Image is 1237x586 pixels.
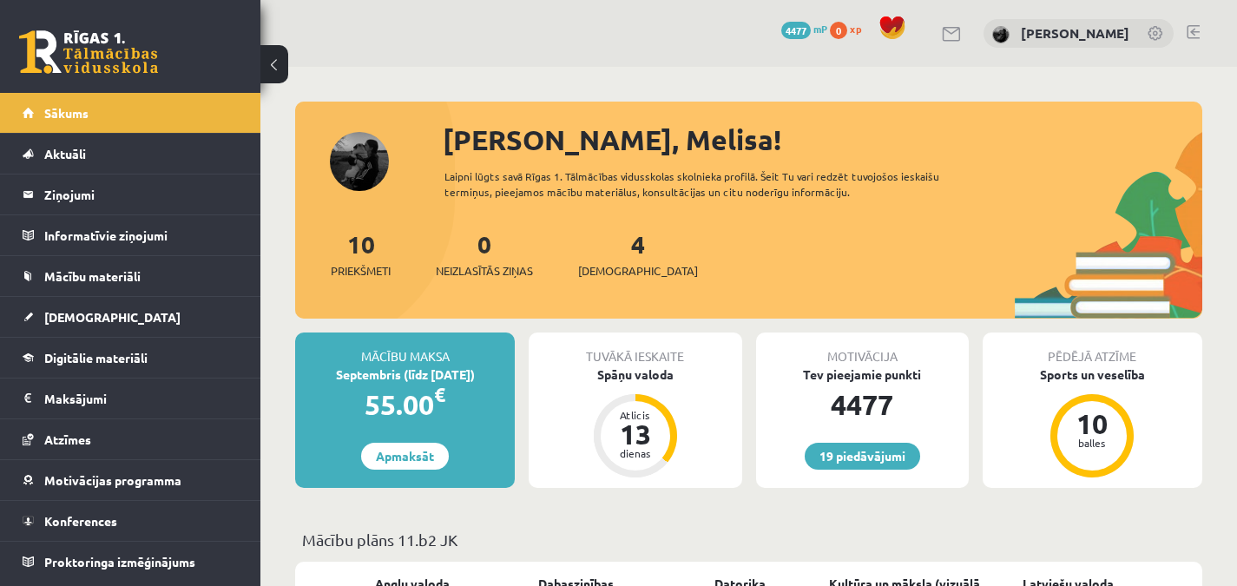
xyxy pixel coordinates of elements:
a: 4[DEMOGRAPHIC_DATA] [578,228,698,280]
div: dienas [609,448,661,458]
span: [DEMOGRAPHIC_DATA] [578,262,698,280]
a: Atzīmes [23,419,239,459]
span: Proktoringa izmēģinājums [44,554,195,570]
a: 4477 mP [781,22,827,36]
legend: Maksājumi [44,379,239,418]
div: Sports un veselība [983,365,1202,384]
a: Informatīvie ziņojumi [23,215,239,255]
p: Mācību plāns 11.b2 JK [302,528,1195,551]
a: Digitālie materiāli [23,338,239,378]
span: Sākums [44,105,89,121]
span: [DEMOGRAPHIC_DATA] [44,309,181,325]
span: Motivācijas programma [44,472,181,488]
span: € [434,382,445,407]
div: Septembris (līdz [DATE]) [295,365,515,384]
div: Laipni lūgts savā Rīgas 1. Tālmācības vidusskolas skolnieka profilā. Šeit Tu vari redzēt tuvojošo... [444,168,989,200]
legend: Informatīvie ziņojumi [44,215,239,255]
span: Aktuāli [44,146,86,161]
a: [PERSON_NAME] [1021,24,1129,42]
div: Mācību maksa [295,333,515,365]
div: Tev pieejamie punkti [756,365,969,384]
a: 10Priekšmeti [331,228,391,280]
div: balles [1066,438,1118,448]
span: 0 [830,22,847,39]
span: mP [813,22,827,36]
span: xp [850,22,861,36]
div: Tuvākā ieskaite [529,333,741,365]
a: 19 piedāvājumi [805,443,920,470]
a: Motivācijas programma [23,460,239,500]
a: 0 xp [830,22,870,36]
a: Ziņojumi [23,174,239,214]
span: Konferences [44,513,117,529]
a: Sākums [23,93,239,133]
legend: Ziņojumi [44,174,239,214]
div: 55.00 [295,384,515,425]
div: Pēdējā atzīme [983,333,1202,365]
a: Maksājumi [23,379,239,418]
span: Atzīmes [44,431,91,447]
span: Priekšmeti [331,262,391,280]
div: Atlicis [609,410,661,420]
a: 0Neizlasītās ziņas [436,228,533,280]
div: 4477 [756,384,969,425]
div: Spāņu valoda [529,365,741,384]
div: 10 [1066,410,1118,438]
span: Mācību materiāli [44,268,141,284]
a: Konferences [23,501,239,541]
a: Sports un veselība 10 balles [983,365,1202,480]
a: [DEMOGRAPHIC_DATA] [23,297,239,337]
div: [PERSON_NAME], Melisa! [443,119,1202,161]
span: Neizlasītās ziņas [436,262,533,280]
a: Aktuāli [23,134,239,174]
a: Rīgas 1. Tālmācības vidusskola [19,30,158,74]
span: Digitālie materiāli [44,350,148,365]
span: 4477 [781,22,811,39]
a: Proktoringa izmēģinājums [23,542,239,582]
a: Spāņu valoda Atlicis 13 dienas [529,365,741,480]
div: 13 [609,420,661,448]
img: Melisa Lūse [992,26,1010,43]
div: Motivācija [756,333,969,365]
a: Apmaksāt [361,443,449,470]
a: Mācību materiāli [23,256,239,296]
